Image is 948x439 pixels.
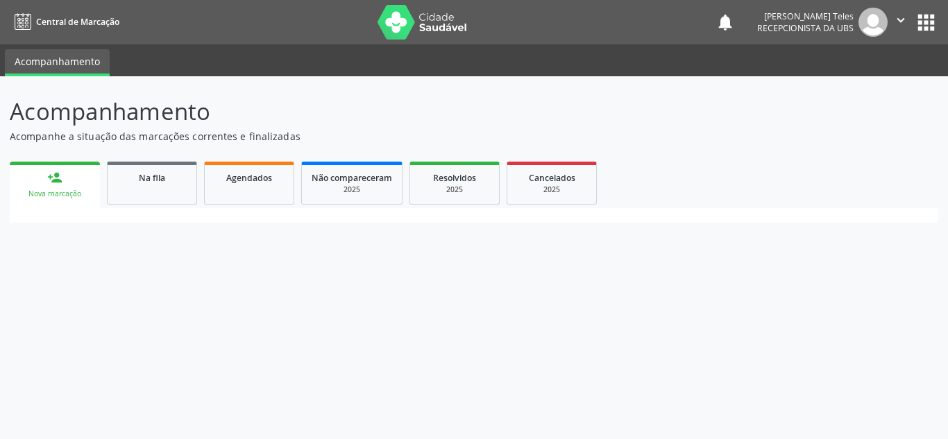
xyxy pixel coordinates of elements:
[893,12,908,28] i: 
[10,129,660,144] p: Acompanhe a situação das marcações correntes e finalizadas
[10,10,119,33] a: Central de Marcação
[433,172,476,184] span: Resolvidos
[36,16,119,28] span: Central de Marcação
[420,184,489,195] div: 2025
[517,184,586,195] div: 2025
[716,12,735,32] button: notifications
[757,10,854,22] div: [PERSON_NAME] Teles
[19,189,90,199] div: Nova marcação
[529,172,575,184] span: Cancelados
[757,22,854,34] span: Recepcionista da UBS
[226,172,272,184] span: Agendados
[914,10,938,35] button: apps
[139,172,165,184] span: Na fila
[858,8,888,37] img: img
[10,94,660,129] p: Acompanhamento
[47,170,62,185] div: person_add
[5,49,110,76] a: Acompanhamento
[888,8,914,37] button: 
[312,184,392,195] div: 2025
[312,172,392,184] span: Não compareceram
